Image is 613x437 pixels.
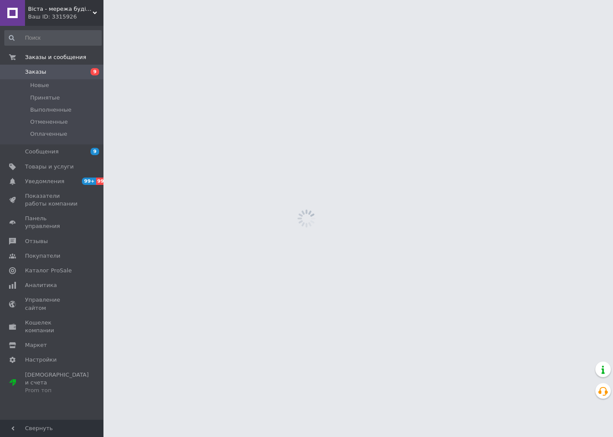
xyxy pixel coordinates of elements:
span: 99+ [82,178,96,185]
span: Кошелек компании [25,319,80,334]
span: [DEMOGRAPHIC_DATA] и счета [25,371,89,395]
span: Отзывы [25,237,48,245]
span: Отмененные [30,118,68,126]
span: Настройки [25,356,56,364]
span: Панель управления [25,215,80,230]
div: Prom топ [25,387,89,394]
span: Показатели работы компании [25,192,80,208]
span: Заказы [25,68,46,76]
span: Принятые [30,94,60,102]
span: 9 [91,68,99,75]
span: Аналитика [25,281,57,289]
span: 99+ [96,178,110,185]
span: Оплаченные [30,130,67,138]
span: Товары и услуги [25,163,74,171]
span: Покупатели [25,252,60,260]
span: Выполненные [30,106,72,114]
span: Віста - мережа будівельно-господарчих маркетів [28,5,93,13]
div: Ваш ID: 3315926 [28,13,103,21]
span: Новые [30,81,49,89]
span: Сообщения [25,148,59,156]
span: 9 [91,148,99,155]
span: Заказы и сообщения [25,53,86,61]
input: Поиск [4,30,102,46]
span: Маркет [25,341,47,349]
span: Управление сайтом [25,296,80,312]
span: Каталог ProSale [25,267,72,275]
span: Уведомления [25,178,64,185]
